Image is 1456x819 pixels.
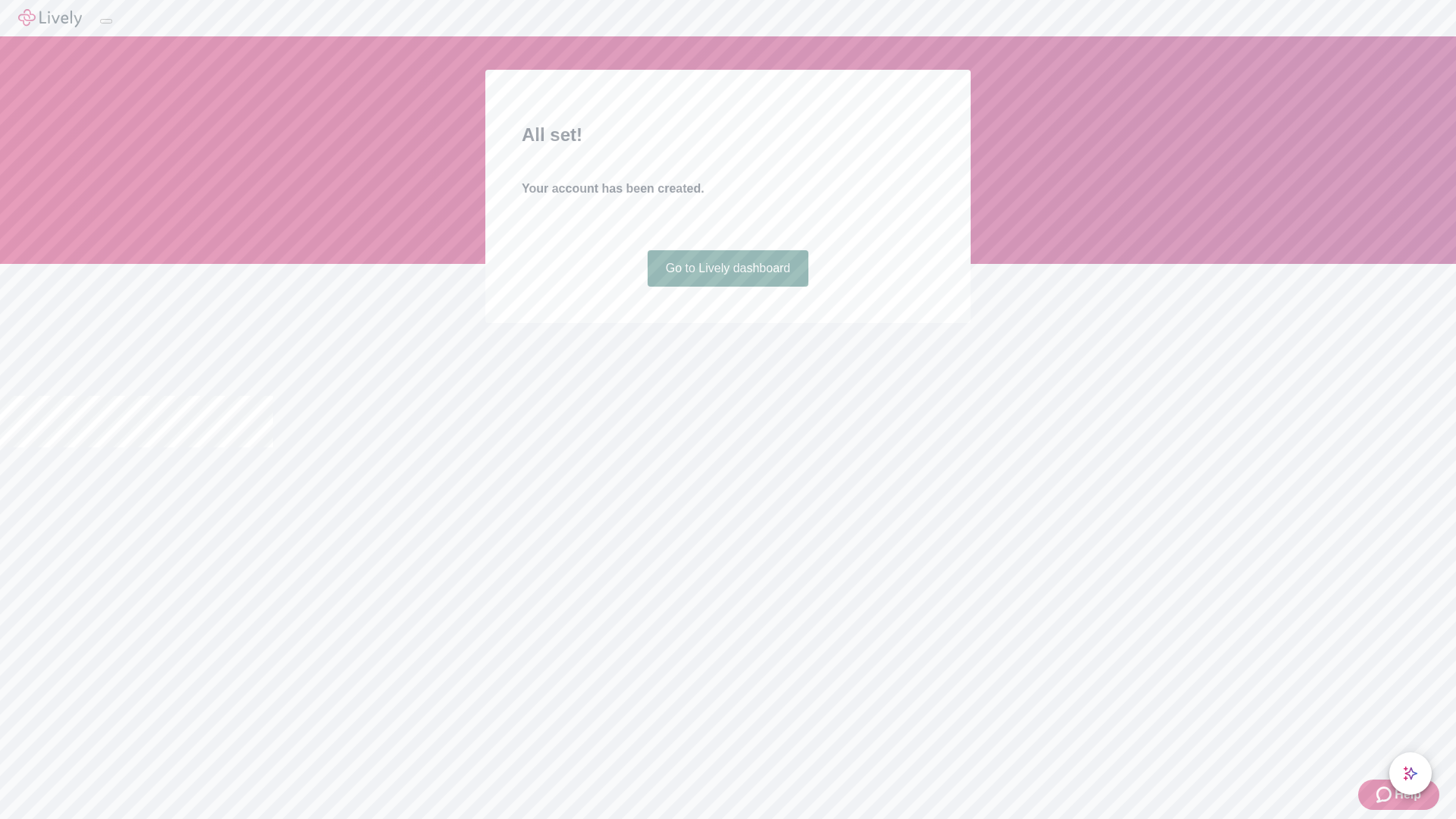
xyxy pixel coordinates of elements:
[648,250,809,287] a: Go to Lively dashboard
[1395,786,1421,804] span: Help
[1403,766,1418,781] svg: Lively AI Assistant
[1358,780,1439,810] button: Zendesk support iconHelp
[1389,752,1432,795] button: chat
[522,180,934,198] h4: Your account has been created.
[522,121,934,149] h2: All set!
[18,9,82,27] img: Lively
[100,19,112,24] button: Log out
[1376,786,1395,804] svg: Zendesk support icon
